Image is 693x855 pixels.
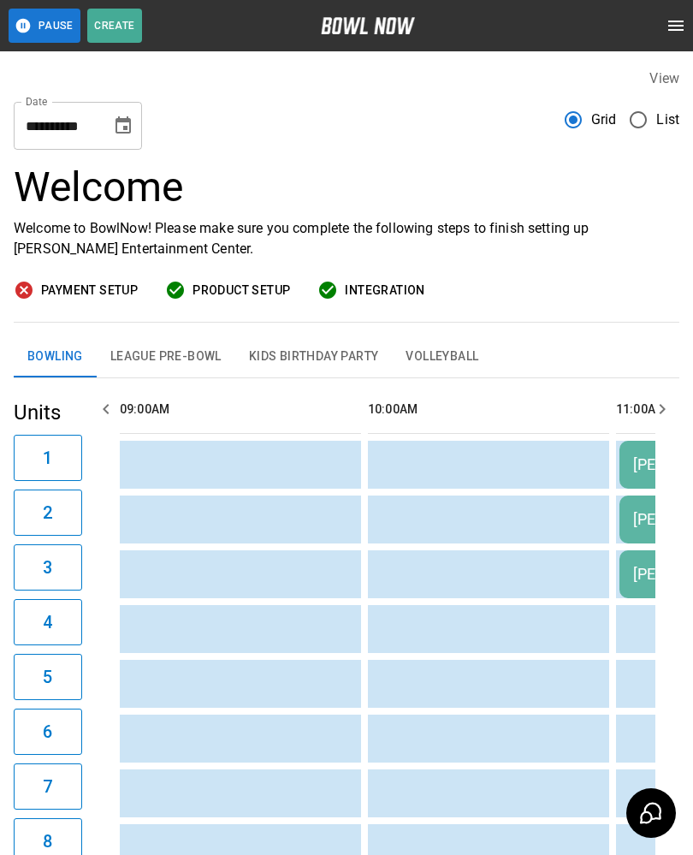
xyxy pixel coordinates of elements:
h6: 8 [43,828,52,855]
h6: 5 [43,663,52,691]
button: Pause [9,9,80,43]
button: Create [87,9,142,43]
button: 5 [14,654,82,700]
span: Payment Setup [41,280,138,301]
h6: 3 [43,554,52,581]
button: Bowling [14,336,97,377]
img: logo [321,17,415,34]
th: 09:00AM [120,385,361,434]
span: Product Setup [192,280,290,301]
button: 3 [14,544,82,591]
button: 6 [14,709,82,755]
h6: 4 [43,609,52,636]
button: Kids Birthday Party [235,336,393,377]
h6: 7 [43,773,52,800]
button: 4 [14,599,82,645]
label: View [649,70,679,86]
button: 2 [14,490,82,536]
span: Integration [345,280,424,301]
div: inventory tabs [14,336,679,377]
h5: Units [14,399,82,426]
span: List [656,110,679,130]
h3: Welcome [14,163,679,211]
th: 10:00AM [368,385,609,434]
button: League Pre-Bowl [97,336,235,377]
span: Grid [591,110,617,130]
button: Choose date, selected date is Sep 13, 2025 [106,109,140,143]
button: open drawer [659,9,693,43]
p: Welcome to BowlNow! Please make sure you complete the following steps to finish setting up [PERSO... [14,218,679,259]
h6: 1 [43,444,52,472]
h6: 2 [43,499,52,526]
button: Volleyball [392,336,492,377]
h6: 6 [43,718,52,745]
button: 1 [14,435,82,481]
button: 7 [14,763,82,810]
